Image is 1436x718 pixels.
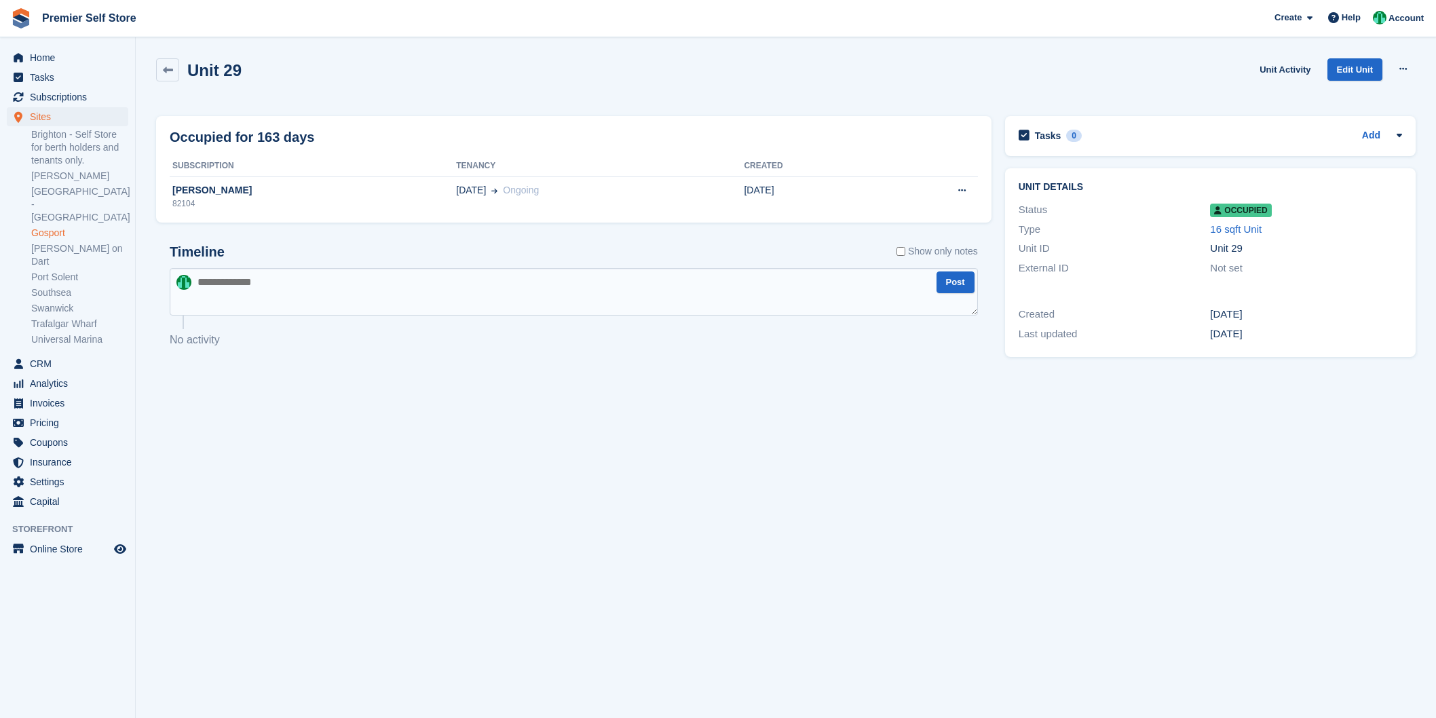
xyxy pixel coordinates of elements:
[37,7,142,29] a: Premier Self Store
[170,155,456,177] th: Subscription
[1210,261,1402,276] div: Not set
[1019,182,1402,193] h2: Unit details
[7,374,128,393] a: menu
[31,302,128,315] a: Swanwick
[170,127,314,147] h2: Occupied for 163 days
[30,394,111,413] span: Invoices
[30,413,111,432] span: Pricing
[896,244,905,259] input: Show only notes
[1019,202,1211,218] div: Status
[1035,130,1061,142] h2: Tasks
[31,242,128,268] a: [PERSON_NAME] on Dart
[112,541,128,557] a: Preview store
[7,107,128,126] a: menu
[1210,241,1402,257] div: Unit 29
[896,244,978,259] label: Show only notes
[1342,11,1361,24] span: Help
[30,374,111,393] span: Analytics
[176,275,191,290] img: Peter Pring
[7,88,128,107] a: menu
[744,176,879,217] td: [DATE]
[503,185,539,195] span: Ongoing
[1019,261,1211,276] div: External ID
[1373,11,1386,24] img: Peter Pring
[456,183,486,197] span: [DATE]
[31,128,128,167] a: Brighton - Self Store for berth holders and tenants only.
[31,318,128,330] a: Trafalgar Wharf
[30,88,111,107] span: Subscriptions
[1019,222,1211,238] div: Type
[456,155,744,177] th: Tenancy
[744,155,879,177] th: Created
[7,492,128,511] a: menu
[170,197,456,210] div: 82104
[937,271,975,294] button: Post
[170,244,225,260] h2: Timeline
[1327,58,1382,81] a: Edit Unit
[1019,307,1211,322] div: Created
[30,48,111,67] span: Home
[1274,11,1302,24] span: Create
[1019,241,1211,257] div: Unit ID
[1254,58,1316,81] a: Unit Activity
[1210,307,1402,322] div: [DATE]
[31,227,128,240] a: Gosport
[7,354,128,373] a: menu
[7,540,128,559] a: menu
[30,433,111,452] span: Coupons
[7,453,128,472] a: menu
[30,68,111,87] span: Tasks
[30,107,111,126] span: Sites
[1362,128,1380,144] a: Add
[1066,130,1082,142] div: 0
[7,472,128,491] a: menu
[31,170,128,183] a: [PERSON_NAME]
[30,453,111,472] span: Insurance
[7,433,128,452] a: menu
[1388,12,1424,25] span: Account
[170,183,456,197] div: [PERSON_NAME]
[1210,223,1262,235] a: 16 sqft Unit
[31,271,128,284] a: Port Solent
[7,48,128,67] a: menu
[7,413,128,432] a: menu
[30,472,111,491] span: Settings
[11,8,31,29] img: stora-icon-8386f47178a22dfd0bd8f6a31ec36ba5ce8667c1dd55bd0f319d3a0aa187defe.svg
[187,61,242,79] h2: Unit 29
[12,523,135,536] span: Storefront
[31,286,128,299] a: Southsea
[1210,326,1402,342] div: [DATE]
[1210,204,1271,217] span: Occupied
[31,333,128,346] a: Universal Marina
[1019,326,1211,342] div: Last updated
[31,185,128,224] a: [GEOGRAPHIC_DATA] - [GEOGRAPHIC_DATA]
[30,354,111,373] span: CRM
[7,68,128,87] a: menu
[30,492,111,511] span: Capital
[30,540,111,559] span: Online Store
[170,332,978,348] p: No activity
[7,394,128,413] a: menu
